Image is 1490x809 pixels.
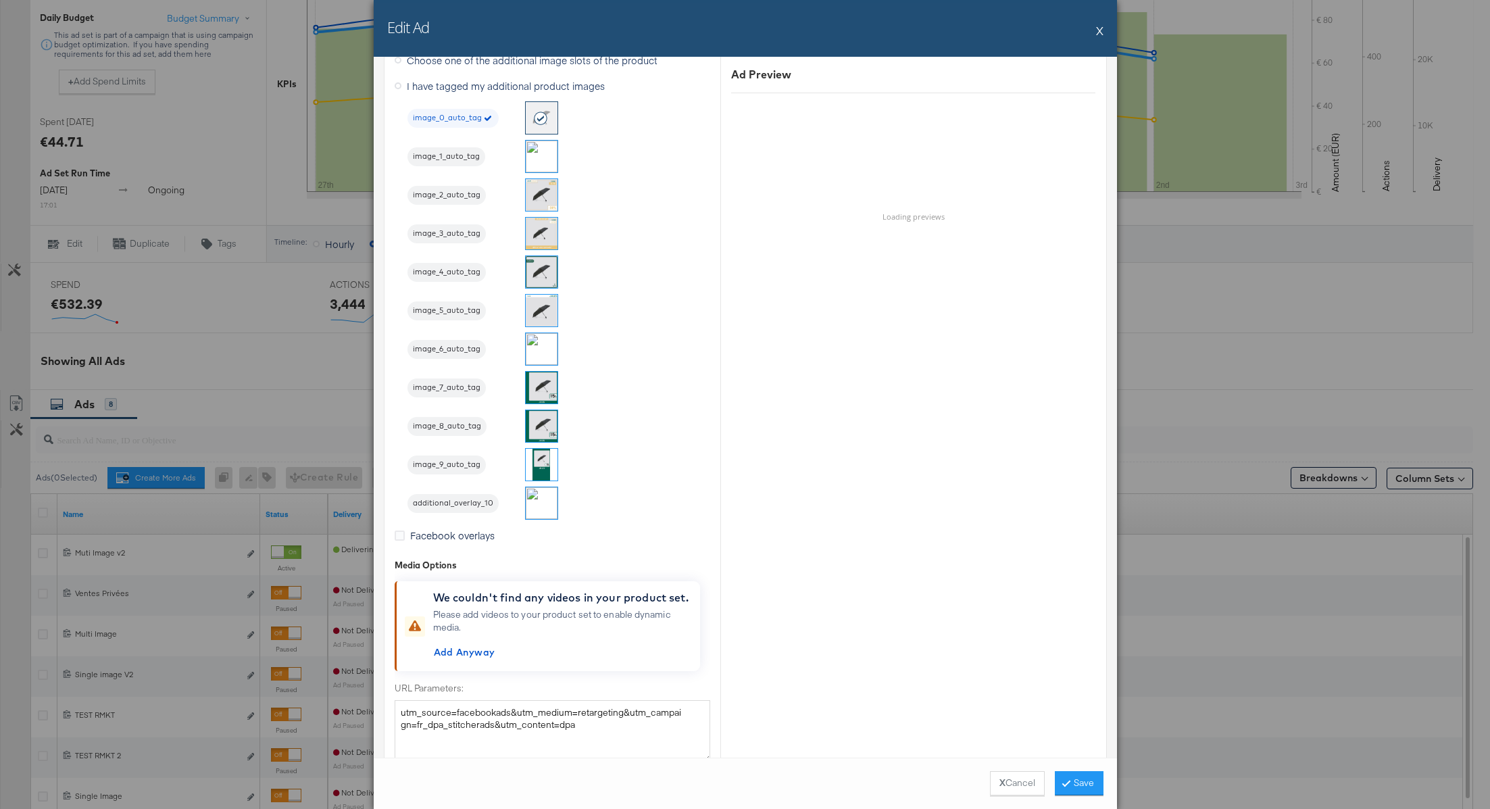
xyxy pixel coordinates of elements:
span: image_0_auto_tag [407,113,499,124]
img: 1v1iS4rijrLcCJNBAGNEEw.jpg [526,179,557,211]
div: Media Options [395,559,710,572]
div: image_7_auto_tag [407,378,486,397]
img: vFY27DTI6iFqK3SPkGwKhA.jpg [526,410,557,442]
img: EYiPsYQzdU9WR7lwjz32ug.jpg [526,295,557,326]
label: URL Parameters: [395,682,710,695]
span: I have tagged my additional product images [407,79,605,93]
img: vFY27DTI6iFqK3SPkGwKhA.jpg [526,372,557,403]
span: image_5_auto_tag [407,305,486,316]
span: image_8_auto_tag [407,421,487,432]
span: image_2_auto_tag [407,190,486,201]
div: image_3_auto_tag [407,224,486,243]
button: X [1096,17,1103,44]
button: Save [1055,771,1103,795]
h6: Loading previews [721,212,1106,222]
div: image_4_auto_tag [407,263,486,282]
div: image_2_auto_tag [407,186,486,205]
img: QnXElBb18sRer4KJuJaPug.jpg [526,256,557,288]
span: image_4_auto_tag [407,267,486,278]
div: image_0_auto_tag [407,109,499,128]
div: image_1_auto_tag [407,147,485,166]
div: Please add videos to your product set to enable dynamic media. [433,608,695,663]
span: Add Anyway [434,644,495,661]
div: We couldn't find any videos in your product set. [433,589,695,606]
span: image_9_auto_tag [407,460,486,470]
img: gCC0_miAiga2uBBs5gYMKA.jpg [526,218,557,249]
span: image_6_auto_tag [407,344,486,355]
textarea: utm_source=facebookads&utm_medium=retargeting&utm_campaign=fr_dpa_stitcherads&utm_content=dpa [395,700,710,762]
button: Add Anyway [428,641,501,663]
strong: X [999,777,1005,789]
img: l_text:Roboto-Medium.ttf_35_left:sur%2520%25EF%25BB%25BFvotre%2520commande*%2Cco_rgb:e8c578%2Cw_4... [526,141,557,172]
span: additional_overlay_10 [407,498,499,509]
span: image_3_auto_tag [407,228,486,239]
button: XCancel [990,771,1045,795]
h2: Edit Ad [387,17,429,37]
div: image_8_auto_tag [407,417,487,436]
span: Choose one of the additional image slots of the product [407,53,657,67]
div: image_6_auto_tag [407,340,486,359]
span: image_7_auto_tag [407,383,486,393]
div: image_5_auto_tag [407,301,486,320]
span: Facebook overlays [410,529,495,542]
div: Ad Preview [731,67,1096,82]
img: l_text:PoppinsSemiBold.ttf_110_right_line_spacing_-32:15%2Cco_rgb:000000%2Cw_147%2Ch_12 [526,333,557,365]
div: image_9_auto_tag [407,456,486,474]
div: additional_overlay_10 [407,494,499,513]
img: fl_layer_ [526,487,557,519]
span: image_1_auto_tag [407,151,485,162]
img: RZMM_mKjfz9IrujsdbVFPw.jpg [526,449,557,481]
